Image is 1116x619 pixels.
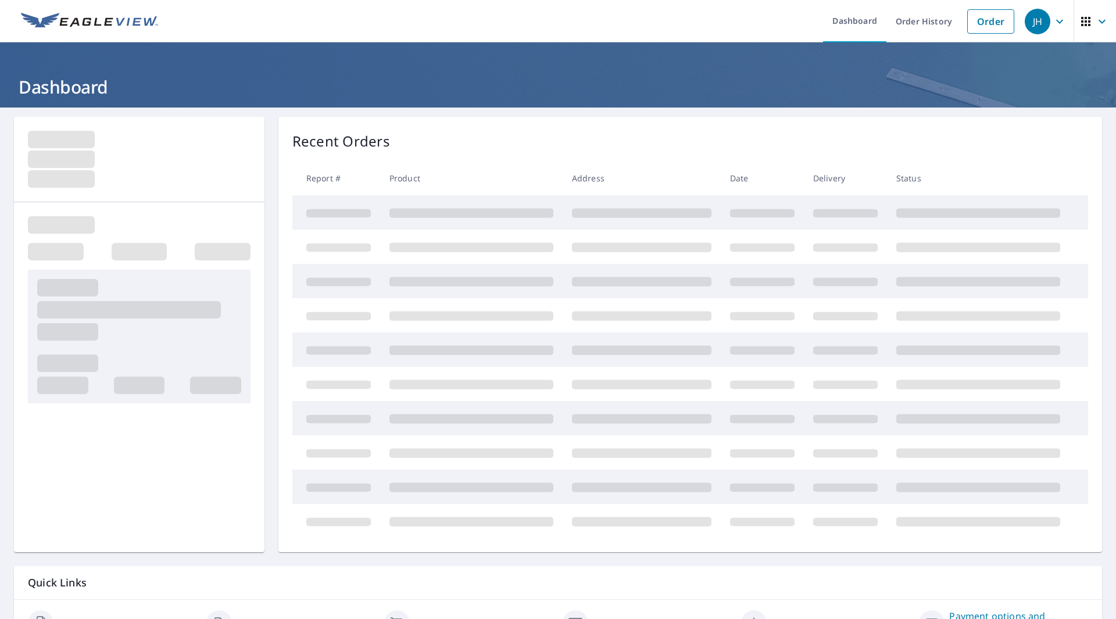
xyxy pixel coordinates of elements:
a: Order [967,9,1014,34]
p: Recent Orders [292,131,390,152]
th: Product [380,161,563,195]
th: Date [721,161,804,195]
th: Report # [292,161,380,195]
th: Delivery [804,161,887,195]
p: Quick Links [28,575,1088,590]
h1: Dashboard [14,75,1102,99]
img: EV Logo [21,13,158,30]
th: Address [563,161,721,195]
div: JH [1025,9,1050,34]
th: Status [887,161,1069,195]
